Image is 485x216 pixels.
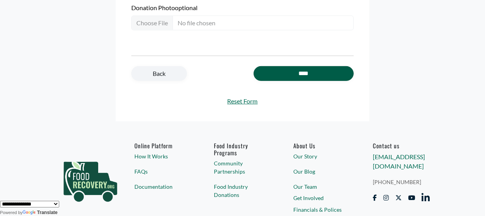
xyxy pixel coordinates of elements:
a: [PHONE_NUMBER] [373,178,430,186]
a: Community Partnerships [214,159,271,176]
img: Google Translate [23,210,37,216]
a: Get Involved [294,194,351,202]
a: Our Story [294,152,351,160]
h6: Contact us [373,142,430,149]
h6: Online Platform [135,142,192,149]
img: food_recovery_green_logo-76242d7a27de7ed26b67be613a865d9c9037ba317089b267e0515145e5e51427.png [55,142,125,216]
h6: Food Industry Programs [214,142,271,156]
a: Our Blog [294,167,351,176]
a: Reset Form [131,97,354,106]
a: [EMAIL_ADDRESS][DOMAIN_NAME] [373,153,425,170]
a: About Us [294,142,351,149]
label: Donation Photo [131,3,354,12]
a: Our Team [294,183,351,191]
a: How It Works [135,152,192,160]
a: Back [131,66,187,81]
a: FAQs [135,167,192,176]
a: Food Industry Donations [214,183,271,199]
a: Translate [23,210,58,215]
span: optional [175,4,198,11]
a: Documentation [135,183,192,191]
